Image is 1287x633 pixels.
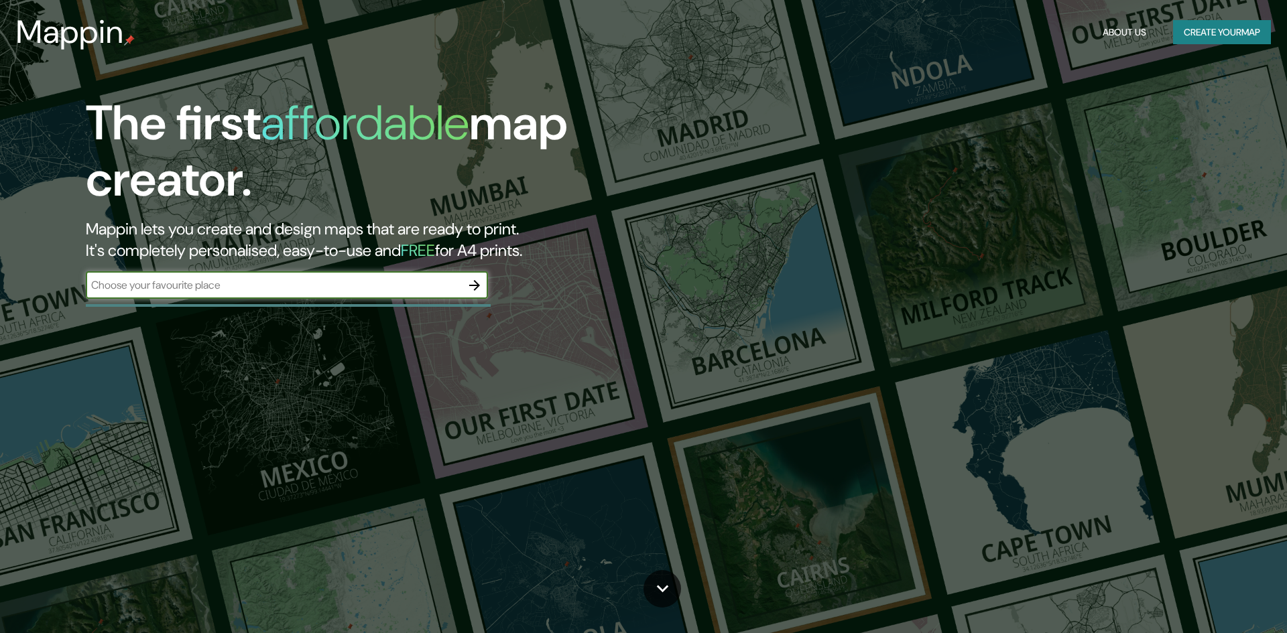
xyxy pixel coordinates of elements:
h5: FREE [401,240,435,261]
h1: affordable [261,92,469,154]
h1: The first map creator. [86,95,729,218]
button: About Us [1097,20,1152,45]
button: Create yourmap [1173,20,1271,45]
h3: Mappin [16,13,124,51]
input: Choose your favourite place [86,277,461,293]
img: mappin-pin [124,35,135,46]
h2: Mappin lets you create and design maps that are ready to print. It's completely personalised, eas... [86,218,729,261]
